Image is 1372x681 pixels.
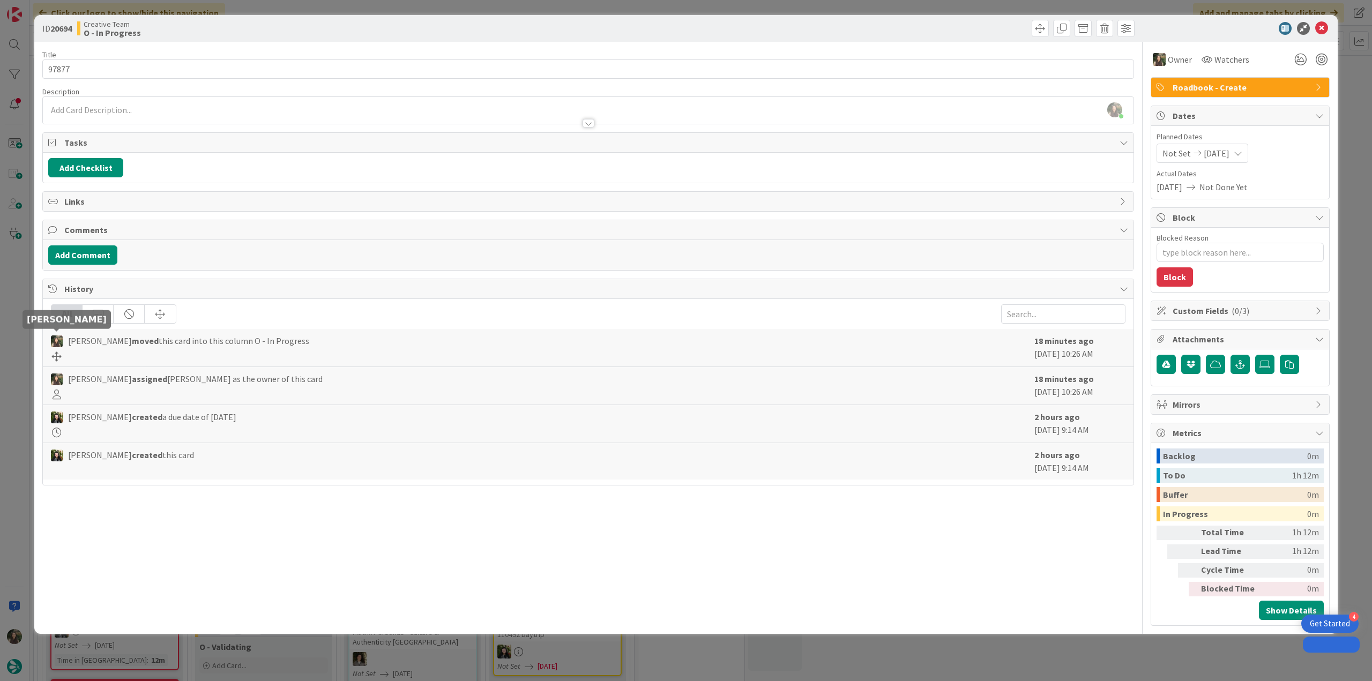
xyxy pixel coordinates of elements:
[1034,411,1080,422] b: 2 hours ago
[1162,147,1191,160] span: Not Set
[1301,615,1359,633] div: Open Get Started checklist, remaining modules: 4
[1310,618,1350,629] div: Get Started
[1168,53,1192,66] span: Owner
[64,282,1114,295] span: History
[1034,410,1125,437] div: [DATE] 9:14 AM
[27,314,107,324] h5: [PERSON_NAME]
[1307,487,1319,502] div: 0m
[1034,335,1094,346] b: 18 minutes ago
[1201,563,1260,578] div: Cycle Time
[42,87,79,96] span: Description
[68,372,323,385] span: [PERSON_NAME] [PERSON_NAME] as the owner of this card
[1173,109,1310,122] span: Dates
[1157,233,1209,243] label: Blocked Reason
[64,223,1114,236] span: Comments
[1259,601,1324,620] button: Show Details
[1173,398,1310,411] span: Mirrors
[68,448,194,461] span: [PERSON_NAME] this card
[1173,304,1310,317] span: Custom Fields
[1034,372,1125,399] div: [DATE] 10:26 AM
[1163,468,1292,483] div: To Do
[68,334,309,347] span: [PERSON_NAME] this card into this column O - In Progress
[48,245,117,265] button: Add Comment
[1232,305,1249,316] span: ( 0/3 )
[132,411,162,422] b: created
[84,20,141,28] span: Creative Team
[64,195,1114,208] span: Links
[1201,544,1260,559] div: Lead Time
[132,335,159,346] b: moved
[1034,450,1080,460] b: 2 hours ago
[51,305,83,323] div: All
[1292,468,1319,483] div: 1h 12m
[1201,526,1260,540] div: Total Time
[1349,612,1359,622] div: 4
[1199,181,1248,193] span: Not Done Yet
[1034,334,1125,361] div: [DATE] 10:26 AM
[51,373,63,385] img: IG
[1264,526,1319,540] div: 1h 12m
[1173,333,1310,346] span: Attachments
[1173,81,1310,94] span: Roadbook - Create
[1001,304,1125,324] input: Search...
[68,410,236,423] span: [PERSON_NAME] a due date of [DATE]
[1107,102,1122,117] img: 0riiWcpNYxeD57xbJhM7U3fMlmnERAK7.webp
[1307,506,1319,521] div: 0m
[1034,373,1094,384] b: 18 minutes ago
[1034,448,1125,474] div: [DATE] 9:14 AM
[1157,181,1182,193] span: [DATE]
[1264,544,1319,559] div: 1h 12m
[48,158,123,177] button: Add Checklist
[51,450,63,461] img: BC
[50,23,72,34] b: 20694
[1307,448,1319,463] div: 0m
[1214,53,1249,66] span: Watchers
[1204,147,1229,160] span: [DATE]
[51,335,63,347] img: IG
[1264,563,1319,578] div: 0m
[1153,53,1166,66] img: IG
[1264,582,1319,596] div: 0m
[42,50,56,59] label: Title
[132,373,167,384] b: assigned
[51,411,63,423] img: BC
[1163,506,1307,521] div: In Progress
[1173,211,1310,224] span: Block
[42,59,1134,79] input: type card name here...
[84,28,141,37] b: O - In Progress
[42,22,72,35] span: ID
[1173,426,1310,439] span: Metrics
[64,136,1114,149] span: Tasks
[1163,448,1307,463] div: Backlog
[1163,487,1307,502] div: Buffer
[1157,168,1324,179] span: Actual Dates
[1201,582,1260,596] div: Blocked Time
[1157,267,1193,287] button: Block
[132,450,162,460] b: created
[1157,131,1324,143] span: Planned Dates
